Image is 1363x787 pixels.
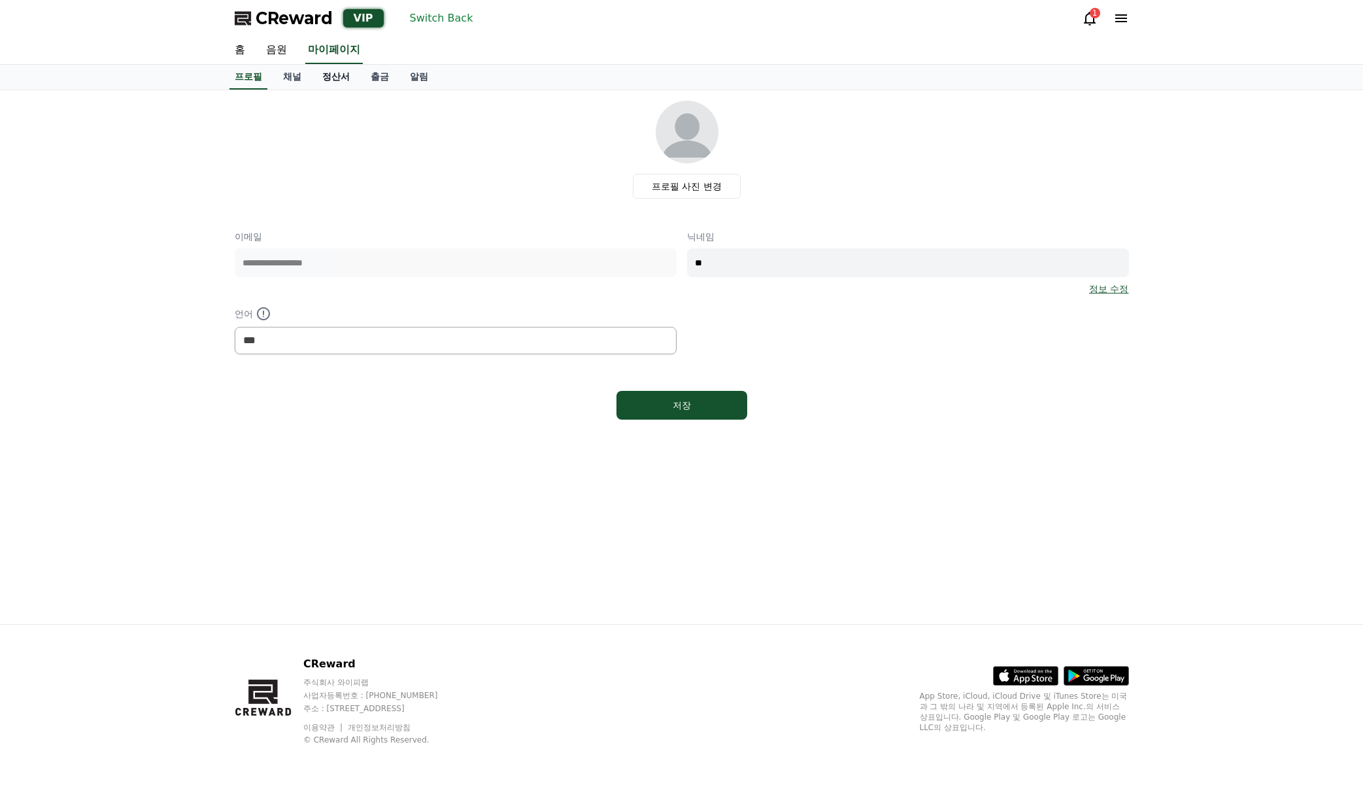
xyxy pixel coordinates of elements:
a: 알림 [399,65,439,90]
button: Switch Back [405,8,479,29]
a: CReward [235,8,333,29]
p: 주식회사 와이피랩 [303,677,463,688]
p: CReward [303,656,463,672]
a: 이용약관 [303,723,345,732]
a: 정보 수정 [1089,282,1128,295]
p: 주소 : [STREET_ADDRESS] [303,703,463,714]
label: 프로필 사진 변경 [633,174,741,199]
div: 1 [1090,8,1100,18]
button: 저장 [616,391,747,420]
p: 사업자등록번호 : [PHONE_NUMBER] [303,690,463,701]
div: VIP [343,9,384,27]
a: 마이페이지 [305,37,363,64]
a: 음원 [256,37,297,64]
span: CReward [256,8,333,29]
p: App Store, iCloud, iCloud Drive 및 iTunes Store는 미국과 그 밖의 나라 및 지역에서 등록된 Apple Inc.의 서비스 상표입니다. Goo... [920,691,1129,733]
a: 1 [1082,10,1098,26]
p: 이메일 [235,230,677,243]
a: 채널 [273,65,312,90]
p: 닉네임 [687,230,1129,243]
a: 정산서 [312,65,360,90]
a: 개인정보처리방침 [348,723,411,732]
p: © CReward All Rights Reserved. [303,735,463,745]
a: 프로필 [229,65,267,90]
img: profile_image [656,101,718,163]
a: 홈 [224,37,256,64]
div: 저장 [643,399,721,412]
p: 언어 [235,306,677,322]
a: 출금 [360,65,399,90]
